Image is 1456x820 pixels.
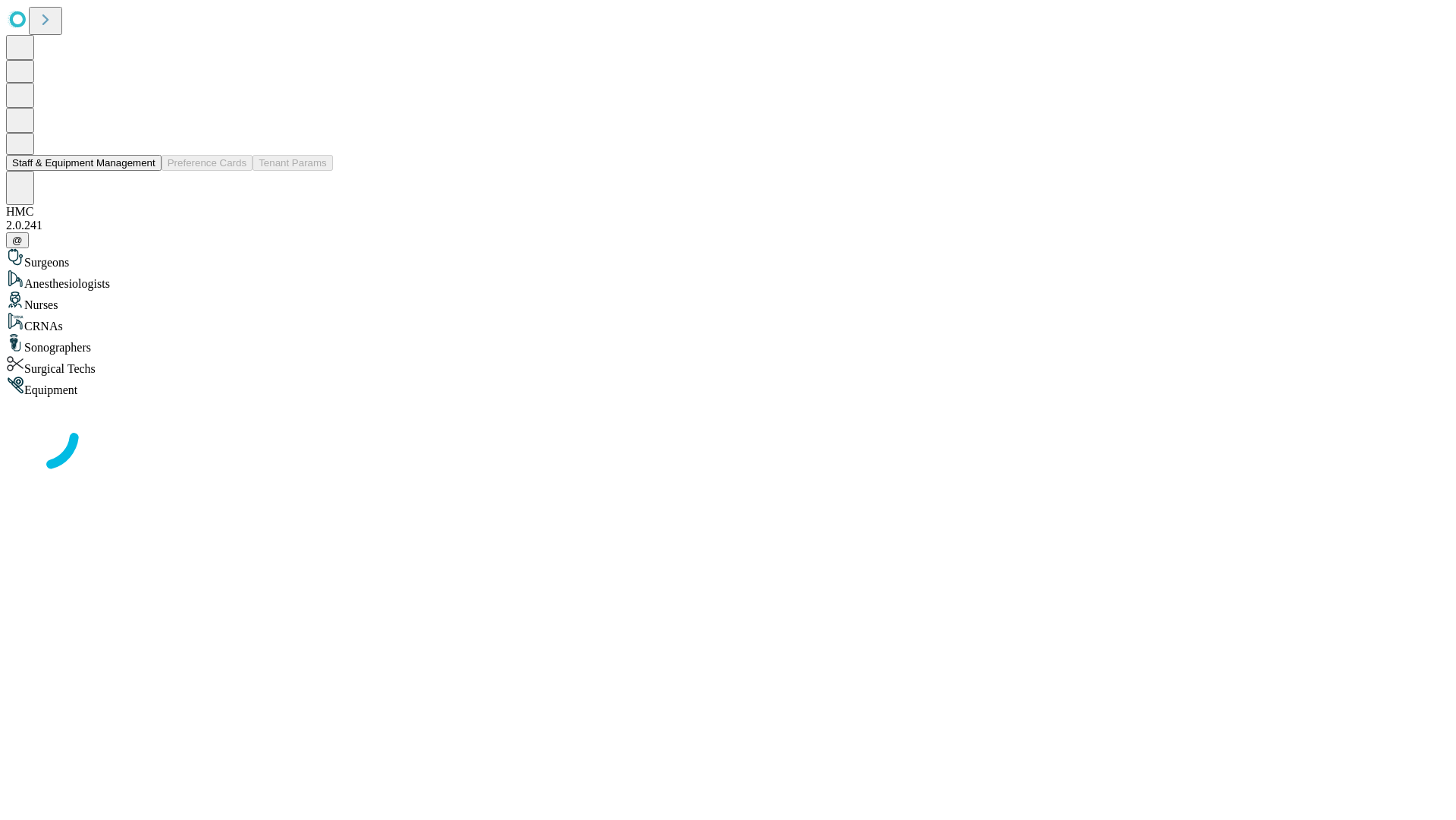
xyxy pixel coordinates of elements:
[6,205,1450,219] div: HMC
[253,155,333,171] button: Tenant Params
[6,312,1450,333] div: CRNAs
[6,376,1450,397] div: Equipment
[6,219,1450,232] div: 2.0.241
[6,291,1450,312] div: Nurses
[6,248,1450,270] div: Surgeons
[12,235,23,246] span: @
[6,333,1450,355] div: Sonographers
[162,155,253,171] button: Preference Cards
[6,155,162,171] button: Staff & Equipment Management
[6,270,1450,291] div: Anesthesiologists
[6,232,29,248] button: @
[6,355,1450,376] div: Surgical Techs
